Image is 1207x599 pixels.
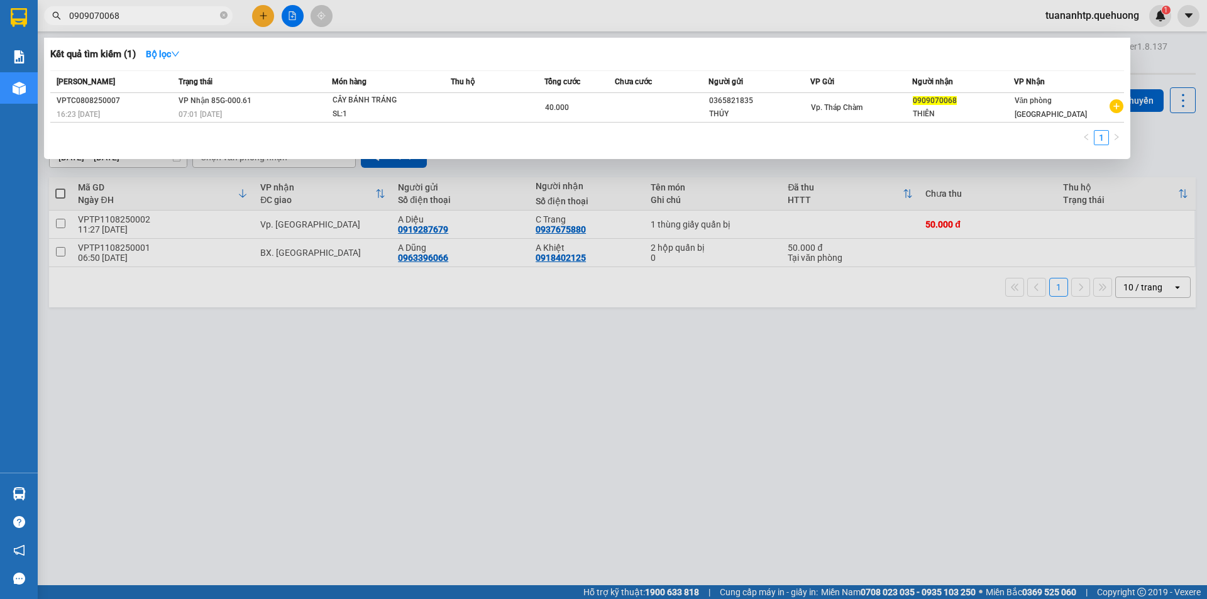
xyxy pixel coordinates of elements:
span: close-circle [220,11,228,19]
span: Món hàng [332,77,367,86]
li: Next Page [1109,130,1124,145]
span: Người nhận [912,77,953,86]
button: left [1079,130,1094,145]
img: logo-vxr [11,8,27,27]
span: 16:23 [DATE] [57,110,100,119]
b: Biên nhận gởi hàng hóa [81,18,121,121]
div: VPTC0808250007 [57,94,175,107]
div: CÂY BÁNH TRÁNG [333,94,427,107]
img: solution-icon [13,50,26,63]
span: VP Gửi [810,77,834,86]
button: right [1109,130,1124,145]
span: VP Nhận [1014,77,1045,86]
span: left [1083,133,1090,141]
span: right [1113,133,1120,141]
span: plus-circle [1110,99,1123,113]
span: Thu hộ [451,77,475,86]
span: down [171,50,180,58]
span: Văn phòng [GEOGRAPHIC_DATA] [1015,96,1087,119]
span: Vp. Tháp Chàm [811,103,863,112]
strong: Bộ lọc [146,49,180,59]
h3: Kết quả tìm kiếm ( 1 ) [50,48,136,61]
div: 0365821835 [709,94,810,107]
div: THIÊN [913,107,1013,121]
span: VP Nhận 85G-000.61 [179,96,251,105]
li: Previous Page [1079,130,1094,145]
span: 40.000 [545,103,569,112]
input: Tìm tên, số ĐT hoặc mã đơn [69,9,218,23]
span: question-circle [13,516,25,528]
span: 07:01 [DATE] [179,110,222,119]
span: search [52,11,61,20]
span: close-circle [220,10,228,22]
b: An Anh Limousine [16,81,69,140]
span: notification [13,544,25,556]
li: 1 [1094,130,1109,145]
img: warehouse-icon [13,487,26,500]
div: THỦY [709,107,810,121]
img: warehouse-icon [13,82,26,95]
button: Bộ lọcdown [136,44,190,64]
span: [PERSON_NAME] [57,77,115,86]
div: SL: 1 [333,107,427,121]
span: Trạng thái [179,77,212,86]
span: 0909070068 [913,96,957,105]
a: 1 [1094,131,1108,145]
span: Tổng cước [544,77,580,86]
span: message [13,573,25,585]
span: Chưa cước [615,77,652,86]
span: Người gửi [708,77,743,86]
